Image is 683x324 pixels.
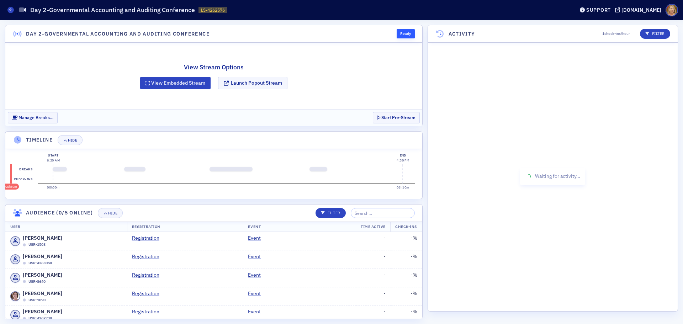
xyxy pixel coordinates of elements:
[26,209,93,217] h4: Audience (0/5 online)
[28,260,52,266] span: USR-4263050
[356,222,391,232] th: Time Active
[397,185,409,189] time: 08h10m
[132,271,165,279] a: Registration
[23,234,62,242] span: [PERSON_NAME]
[140,63,287,72] h2: View Stream Options
[391,232,422,250] td: - %
[351,208,415,218] input: Search…
[645,31,665,37] p: Filter
[248,271,266,279] a: Event
[132,253,165,260] a: Registration
[397,29,415,38] div: Ready
[108,211,117,215] div: Hide
[47,153,60,158] div: Start
[127,222,243,232] th: Registration
[248,308,266,315] a: Event
[356,287,391,306] td: -
[640,29,670,39] button: Filter
[140,77,211,89] button: View Embedded Stream
[373,112,420,123] button: Start Pre-Stream
[391,269,422,287] td: - %
[356,232,391,250] td: -
[391,287,422,306] td: - %
[26,136,53,144] h4: Timeline
[316,208,346,218] button: Filter
[243,222,356,232] th: Event
[248,234,266,242] a: Event
[321,210,340,216] p: Filter
[28,297,46,303] span: USR-1090
[68,138,77,142] div: Hide
[586,7,611,13] div: Support
[47,158,60,162] time: 8:20 AM
[5,222,127,232] th: User
[391,250,422,269] td: - %
[23,298,26,302] div: Offline
[98,208,123,218] button: Hide
[201,7,225,13] span: LS-4262576
[26,30,210,38] h4: Day 2-Governmental Accounting and Auditing Conference
[449,30,475,38] h4: Activity
[602,31,630,37] span: 1 check-ins/hour
[23,262,26,265] div: Offline
[23,243,26,246] div: Offline
[23,317,26,320] div: Offline
[621,7,661,13] div: [DOMAIN_NAME]
[12,174,34,184] label: Check-ins
[132,308,165,315] a: Registration
[248,290,266,297] a: Event
[132,290,165,297] a: Registration
[132,234,165,242] a: Registration
[30,6,195,14] h1: Day 2-Governmental Accounting and Auditing Conference
[218,77,287,89] button: Launch Popout Stream
[23,290,62,297] span: [PERSON_NAME]
[28,315,52,321] span: USR-4262738
[23,253,62,260] span: [PERSON_NAME]
[391,306,422,324] td: - %
[18,164,34,174] label: Breaks
[248,253,266,260] a: Event
[58,135,83,145] button: Hide
[397,158,409,162] time: 4:30 PM
[28,242,46,248] span: USR-1508
[8,112,58,123] button: Manage Breaks…
[666,4,678,16] span: Profile
[47,185,60,189] time: 00h00m
[356,269,391,287] td: -
[23,308,62,315] span: [PERSON_NAME]
[23,271,62,279] span: [PERSON_NAME]
[23,280,26,283] div: Offline
[4,185,17,188] time: -00h59m
[356,250,391,269] td: -
[356,306,391,324] td: -
[615,7,664,12] button: [DOMAIN_NAME]
[397,153,409,158] div: End
[390,222,422,232] th: Check-Ins
[28,279,46,285] span: USR-8640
